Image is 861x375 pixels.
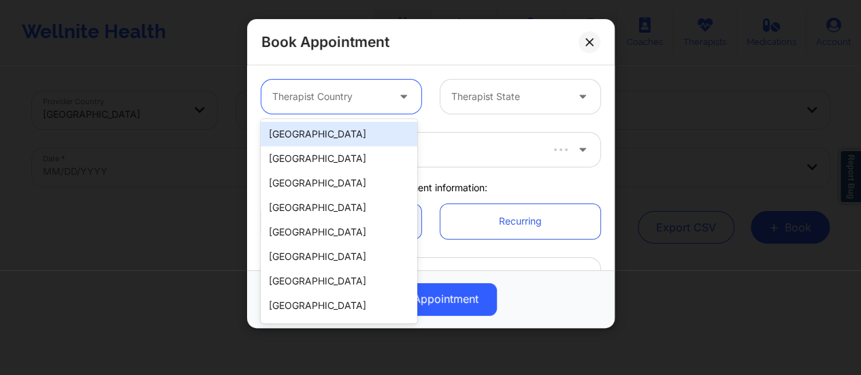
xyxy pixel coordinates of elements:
[440,204,600,239] a: Recurring
[261,33,389,51] h2: Book Appointment
[261,122,417,146] div: [GEOGRAPHIC_DATA]
[261,269,417,293] div: [GEOGRAPHIC_DATA]
[261,204,421,239] a: Single
[261,146,417,171] div: [GEOGRAPHIC_DATA]
[261,195,417,220] div: [GEOGRAPHIC_DATA]
[252,181,610,195] div: Appointment information:
[261,244,417,269] div: [GEOGRAPHIC_DATA]
[261,293,417,318] div: [GEOGRAPHIC_DATA]
[261,318,417,342] div: [GEOGRAPHIC_DATA]
[365,283,497,316] button: Book Appointment
[261,220,417,244] div: [GEOGRAPHIC_DATA]
[261,171,417,195] div: [GEOGRAPHIC_DATA]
